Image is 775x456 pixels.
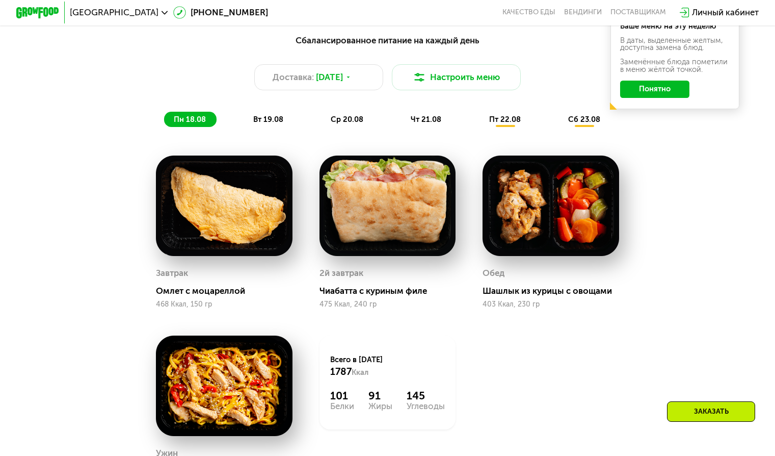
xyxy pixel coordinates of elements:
a: Качество еды [502,8,555,17]
span: [GEOGRAPHIC_DATA] [70,8,158,17]
div: Жиры [368,402,392,411]
div: Белки [330,402,354,411]
div: Чиабатта с куриным филе [319,286,464,296]
div: Углеводы [407,402,445,411]
div: 468 Ккал, 150 гр [156,300,292,309]
div: 475 Ккал, 240 гр [319,300,456,309]
div: 101 [330,389,354,402]
div: 145 [407,389,445,402]
span: Доставка: [273,71,314,84]
span: [DATE] [316,71,343,84]
button: Настроить меню [392,64,521,90]
div: Ваше меню на эту неделю [620,22,730,30]
span: чт 21.08 [411,115,441,124]
span: вт 19.08 [253,115,283,124]
a: Вендинги [564,8,602,17]
div: 2й завтрак [319,265,363,282]
div: Заменённые блюда пометили в меню жёлтой точкой. [620,58,730,73]
div: В даты, выделенные желтым, доступна замена блюд. [620,37,730,52]
div: Омлет с моцареллой [156,286,301,296]
div: 403 Ккал, 230 гр [483,300,619,309]
div: Сбалансированное питание на каждый день [69,34,706,47]
span: сб 23.08 [568,115,600,124]
a: [PHONE_NUMBER] [173,6,268,19]
span: Ккал [352,368,368,377]
div: Шашлык из курицы с овощами [483,286,627,296]
div: Всего в [DATE] [330,354,445,378]
div: Завтрак [156,265,188,282]
span: 1787 [330,366,352,377]
button: Понятно [620,81,689,98]
div: поставщикам [610,8,666,17]
div: Заказать [667,401,755,422]
span: пн 18.08 [174,115,206,124]
span: ср 20.08 [331,115,363,124]
span: пт 22.08 [489,115,521,124]
div: 91 [368,389,392,402]
div: Личный кабинет [692,6,759,19]
div: Обед [483,265,504,282]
